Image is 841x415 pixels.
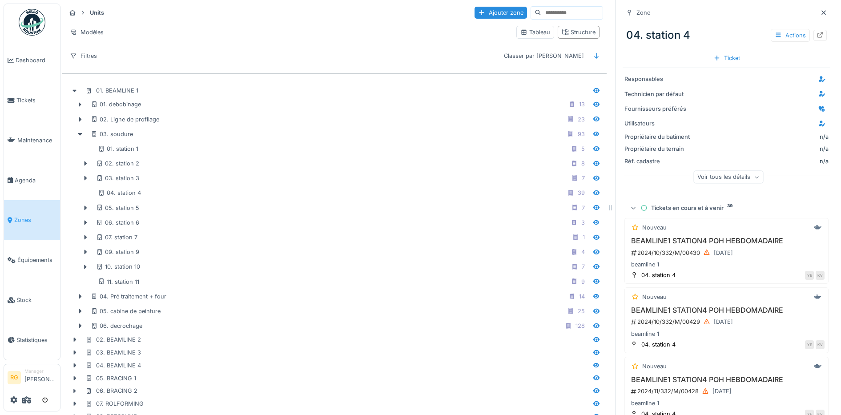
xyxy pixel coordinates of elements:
[582,174,585,182] div: 7
[581,248,585,256] div: 4
[85,387,137,395] div: 06. BRACING 2
[96,159,139,168] div: 02. station 2
[626,200,827,216] summary: Tickets en cours et à venir39
[96,204,139,212] div: 05. station 5
[8,371,21,384] li: RG
[85,335,141,344] div: 02. BEAMLINE 2
[66,26,108,39] div: Modèles
[581,218,585,227] div: 3
[624,105,691,113] div: Fournisseurs préférés
[623,24,830,47] div: 04. station 4
[630,316,825,327] div: 2024/10/332/M/00429
[85,374,136,383] div: 05. BRACING 1
[17,136,56,145] span: Maintenance
[4,200,60,240] a: Zones
[4,320,60,360] a: Statistiques
[624,133,691,141] div: Propriétaire du batiment
[628,375,825,384] h3: BEAMLINE1 STATION4 POH HEBDOMADAIRE
[579,292,585,301] div: 14
[693,171,763,184] div: Voir tous les détails
[624,145,691,153] div: Propriétaire du terrain
[96,248,139,256] div: 09. station 9
[91,115,159,124] div: 02. Ligne de profilage
[816,271,825,280] div: KV
[91,292,166,301] div: 04. Pré traitement + four
[16,56,56,64] span: Dashboard
[14,216,56,224] span: Zones
[581,278,585,286] div: 9
[581,145,585,153] div: 5
[17,256,56,264] span: Équipements
[816,340,825,349] div: KV
[578,307,585,315] div: 25
[24,368,56,375] div: Manager
[624,157,691,165] div: Réf. cadastre
[642,293,667,301] div: Nouveau
[710,52,744,64] div: Ticket
[98,189,141,197] div: 04. station 4
[641,271,676,279] div: 04. station 4
[636,8,650,17] div: Zone
[85,399,144,408] div: 07. ROLFORMING
[15,176,56,185] span: Agenda
[628,399,825,407] div: beamline 1
[624,75,691,83] div: Responsables
[628,306,825,314] h3: BEAMLINE1 STATION4 POH HEBDOMADAIRE
[98,278,139,286] div: 11. station 11
[96,218,139,227] div: 06. station 6
[578,189,585,197] div: 39
[24,368,56,387] li: [PERSON_NAME]
[714,249,733,257] div: [DATE]
[66,49,101,62] div: Filtres
[582,204,585,212] div: 7
[85,348,141,357] div: 03. BEAMLINE 3
[4,240,60,280] a: Équipements
[640,204,820,212] div: Tickets en cours et à venir
[628,260,825,269] div: beamline 1
[96,262,140,271] div: 10. station 10
[4,280,60,320] a: Stock
[4,40,60,81] a: Dashboard
[583,233,585,242] div: 1
[91,100,141,109] div: 01. debobinage
[4,81,60,121] a: Tickets
[714,318,733,326] div: [DATE]
[575,322,585,330] div: 128
[8,368,56,389] a: RG Manager[PERSON_NAME]
[85,361,141,370] div: 04. BEAMLINE 4
[85,86,138,95] div: 01. BEAMLINE 1
[91,322,142,330] div: 06. decrochage
[86,8,108,17] strong: Units
[642,362,667,371] div: Nouveau
[4,121,60,161] a: Maintenance
[582,262,585,271] div: 7
[805,340,814,349] div: YE
[96,174,139,182] div: 03. station 3
[805,271,814,280] div: YE
[16,96,56,105] span: Tickets
[630,386,825,397] div: 2024/11/332/M/00428
[641,340,676,349] div: 04. station 4
[695,145,829,153] div: n/a
[628,237,825,245] h3: BEAMLINE1 STATION4 POH HEBDOMADAIRE
[4,160,60,200] a: Agenda
[642,223,667,232] div: Nouveau
[96,233,137,242] div: 07. station 7
[581,159,585,168] div: 8
[500,49,588,62] div: Classer par [PERSON_NAME]
[630,247,825,258] div: 2024/10/332/M/00430
[98,145,138,153] div: 01. station 1
[695,157,829,165] div: n/a
[520,28,550,36] div: Tableau
[628,330,825,338] div: beamline 1
[16,336,56,344] span: Statistiques
[578,130,585,138] div: 93
[624,119,691,128] div: Utilisateurs
[771,29,810,42] div: Actions
[712,387,732,395] div: [DATE]
[19,9,45,36] img: Badge_color-CXgf-gQk.svg
[475,7,527,19] div: Ajouter zone
[624,90,691,98] div: Technicien par défaut
[562,28,596,36] div: Structure
[820,133,829,141] div: n/a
